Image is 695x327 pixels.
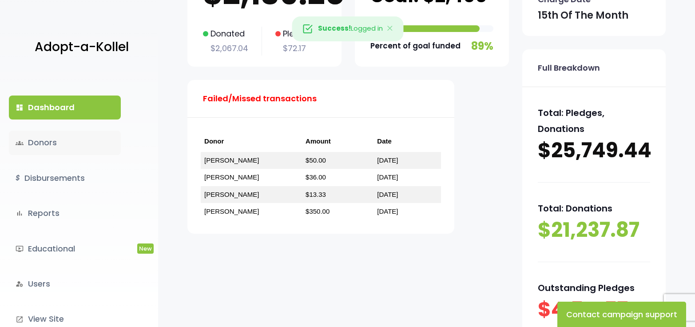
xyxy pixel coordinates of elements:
[538,200,650,216] p: Total: Donations
[203,41,248,56] p: $2,067.04
[538,137,650,164] p: $25,749.44
[306,173,326,181] a: $36.00
[306,191,326,198] a: $13.33
[306,207,330,215] a: $350.00
[9,166,121,190] a: $Disbursements
[16,315,24,323] i: launch
[377,156,398,164] a: [DATE]
[557,302,686,327] button: Contact campaign support
[538,7,628,24] p: 15th of the month
[204,156,259,164] a: [PERSON_NAME]
[16,104,24,112] i: dashboard
[16,280,24,288] i: manage_accounts
[9,131,121,155] a: groupsDonors
[318,24,351,33] strong: Success!
[275,27,315,41] p: Pledged
[30,26,129,69] a: Adopt-a-Kollel
[538,105,650,137] p: Total: Pledges, Donations
[302,131,373,152] th: Amount
[377,207,398,215] a: [DATE]
[306,156,326,164] a: $50.00
[204,207,259,215] a: [PERSON_NAME]
[9,237,121,261] a: ondemand_videoEducationalNew
[538,280,650,296] p: Outstanding Pledges
[370,39,461,53] p: Percent of goal funded
[201,131,302,152] th: Donor
[204,173,259,181] a: [PERSON_NAME]
[16,172,20,185] i: $
[538,61,600,75] p: Full Breakdown
[9,272,121,296] a: manage_accountsUsers
[471,36,493,56] p: 89%
[16,139,24,147] span: groups
[275,41,315,56] p: $72.17
[16,245,24,253] i: ondemand_video
[377,17,403,41] button: Close
[377,173,398,181] a: [DATE]
[9,201,121,225] a: bar_chartReports
[9,96,121,120] a: dashboardDashboard
[538,296,650,323] p: $4,511.57
[203,27,248,41] p: Donated
[203,92,317,106] p: Failed/Missed transactions
[16,209,24,217] i: bar_chart
[538,216,650,244] p: $21,237.87
[292,16,403,41] div: Logged in
[204,191,259,198] a: [PERSON_NAME]
[137,243,154,254] span: New
[373,131,441,152] th: Date
[35,36,129,58] p: Adopt-a-Kollel
[377,191,398,198] a: [DATE]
